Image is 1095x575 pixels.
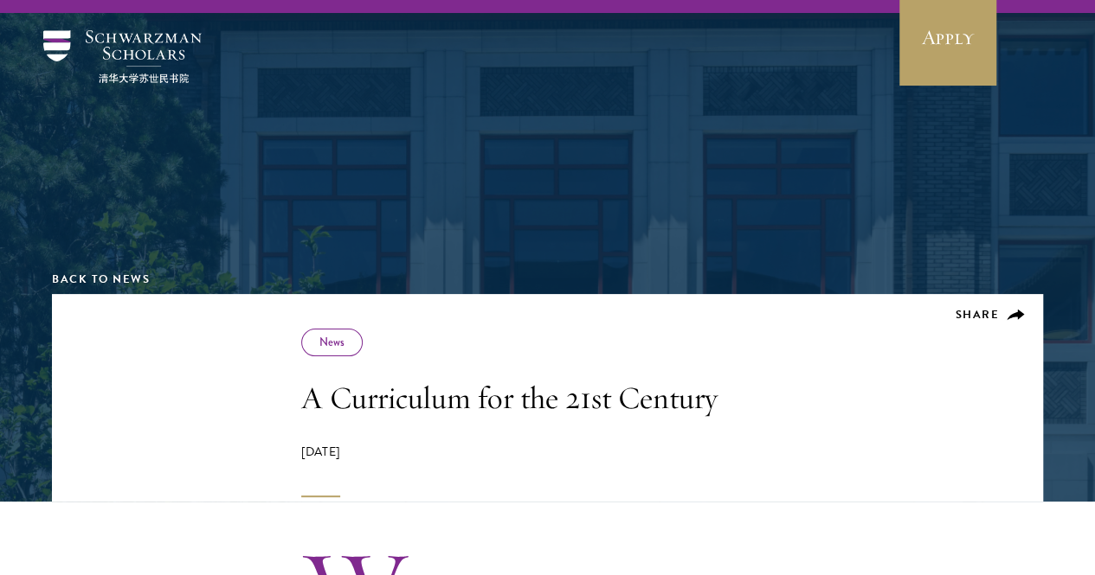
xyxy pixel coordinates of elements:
[301,444,795,497] div: [DATE]
[319,334,345,350] a: News
[43,30,202,83] img: Schwarzman Scholars
[52,271,150,288] a: Back to News
[956,307,1026,323] button: Share
[301,378,795,418] h1: A Curriculum for the 21st Century
[956,306,1000,323] span: Share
